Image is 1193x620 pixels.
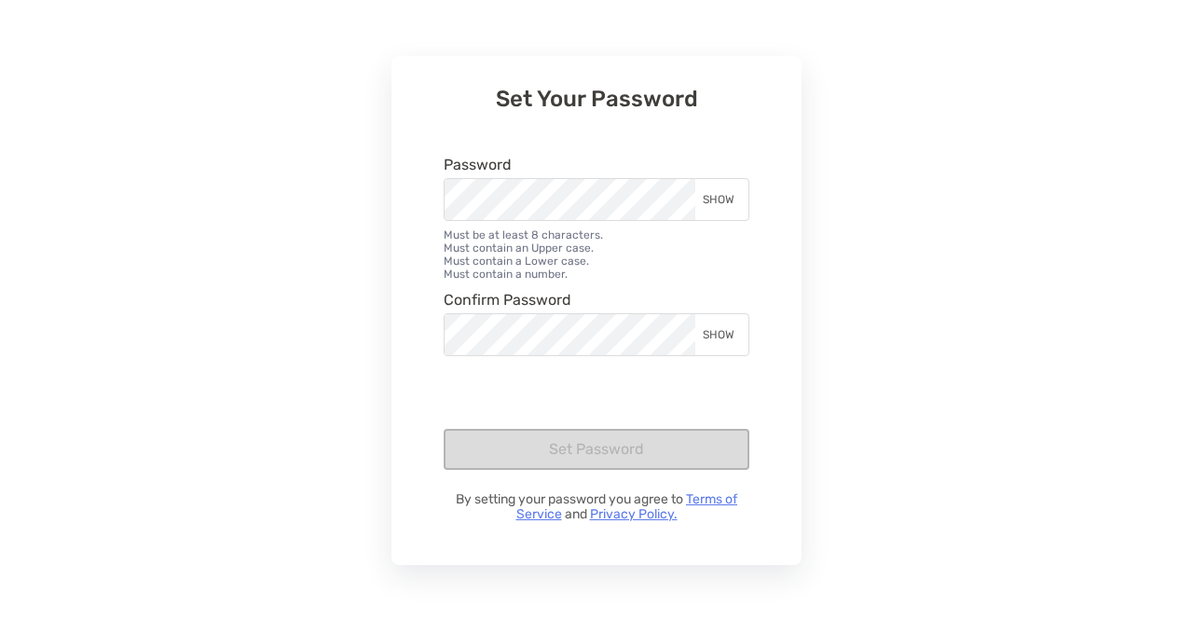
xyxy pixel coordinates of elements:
[516,491,738,522] a: Terms of Service
[444,241,749,255] li: Must contain an Upper case.
[444,228,749,241] li: Must be at least 8 characters.
[590,506,678,522] a: Privacy Policy.
[695,314,748,355] div: SHOW
[444,157,512,172] label: Password
[444,492,749,522] p: By setting your password you agree to and
[695,179,748,220] div: SHOW
[444,255,749,268] li: Must contain a Lower case.
[444,86,749,112] h3: Set Your Password
[444,268,749,281] li: Must contain a number.
[444,292,571,308] label: Confirm Password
